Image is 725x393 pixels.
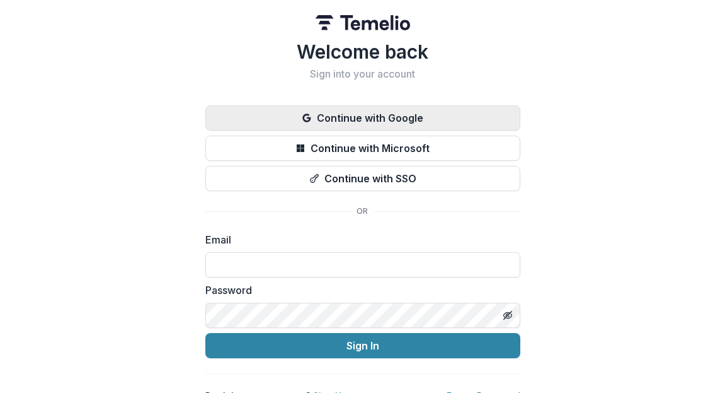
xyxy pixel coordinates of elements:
img: Temelio [316,15,410,30]
h1: Welcome back [205,40,520,63]
button: Continue with SSO [205,166,520,191]
button: Toggle password visibility [498,305,518,326]
h2: Sign into your account [205,68,520,80]
button: Continue with Microsoft [205,136,520,161]
label: Password [205,283,513,298]
button: Sign In [205,333,520,358]
label: Email [205,232,513,247]
button: Continue with Google [205,105,520,131]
